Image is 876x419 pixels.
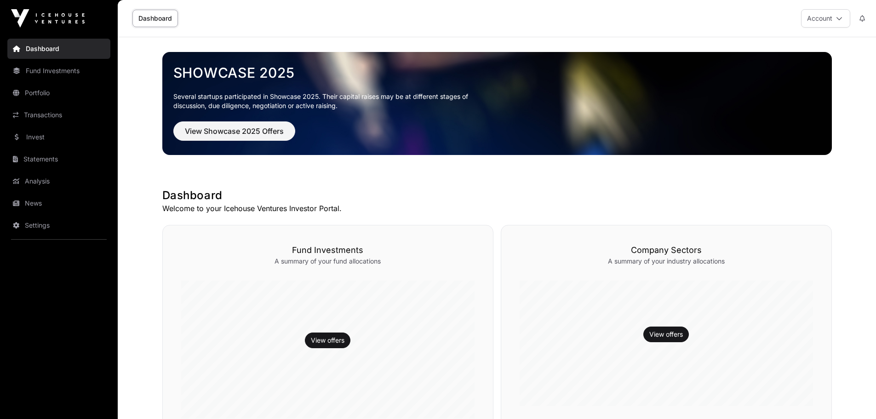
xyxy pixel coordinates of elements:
[643,327,689,342] button: View offers
[7,193,110,213] a: News
[181,257,475,266] p: A summary of your fund allocations
[520,244,813,257] h3: Company Sectors
[7,83,110,103] a: Portfolio
[162,52,832,155] img: Showcase 2025
[7,171,110,191] a: Analysis
[173,131,295,140] a: View Showcase 2025 Offers
[181,244,475,257] h3: Fund Investments
[173,92,482,110] p: Several startups participated in Showcase 2025. Their capital raises may be at different stages o...
[7,149,110,169] a: Statements
[801,9,850,28] button: Account
[7,105,110,125] a: Transactions
[173,121,295,141] button: View Showcase 2025 Offers
[305,333,350,348] button: View offers
[520,257,813,266] p: A summary of your industry allocations
[830,375,876,419] iframe: Chat Widget
[7,39,110,59] a: Dashboard
[7,127,110,147] a: Invest
[173,64,821,81] a: Showcase 2025
[185,126,284,137] span: View Showcase 2025 Offers
[162,203,832,214] p: Welcome to your Icehouse Ventures Investor Portal.
[7,61,110,81] a: Fund Investments
[11,9,85,28] img: Icehouse Ventures Logo
[132,10,178,27] a: Dashboard
[162,188,832,203] h1: Dashboard
[649,330,683,339] a: View offers
[7,215,110,235] a: Settings
[311,336,344,345] a: View offers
